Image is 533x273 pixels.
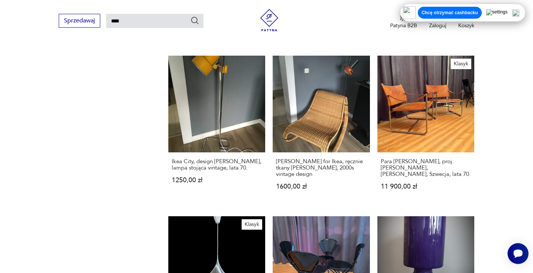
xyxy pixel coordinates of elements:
[429,22,446,29] p: Zaloguj
[172,158,262,171] h3: Ikea City, design [PERSON_NAME], lampa stojąca vintage, lata 70.
[273,56,370,205] a: James Irvine for Ikea, ręcznie tkany fotel bujany, 2000s vintage design[PERSON_NAME] for Ikea, rę...
[400,13,407,21] img: Ikona medalu
[59,14,100,28] button: Sprzedawaj
[390,13,417,29] a: Ikona medaluPatyna B2B
[458,22,474,29] p: Koszyk
[59,19,100,24] a: Sprzedawaj
[172,177,262,183] p: 1250,00 zł
[381,183,471,190] p: 11 900,00 zł
[276,183,367,190] p: 1600,00 zł
[258,9,281,31] img: Patyna - sklep z meblami i dekoracjami vintage
[381,158,471,177] h3: Para [PERSON_NAME], proj. [PERSON_NAME], [PERSON_NAME], Szwecja, lata 70.
[508,243,529,264] iframe: Smartsupp widget button
[168,56,266,205] a: Ikea City, design Borje Claes, lampa stojąca vintage, lata 70.Ikea City, design [PERSON_NAME], la...
[390,22,417,29] p: Patyna B2B
[377,56,475,205] a: KlasykPara foteli Amiral, proj. Karin Mobring, Ikea, Szwecja, lata 70.Para [PERSON_NAME], proj. [...
[190,16,199,25] button: Szukaj
[276,158,367,177] h3: [PERSON_NAME] for Ikea, ręcznie tkany [PERSON_NAME], 2000s vintage design
[390,13,417,29] button: Patyna B2B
